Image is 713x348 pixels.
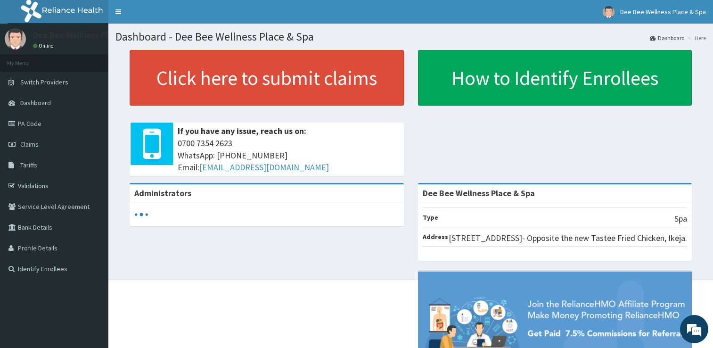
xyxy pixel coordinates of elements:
[603,6,615,18] img: User Image
[33,42,56,49] a: Online
[423,232,448,241] b: Address
[686,34,706,42] li: Here
[449,232,687,244] p: [STREET_ADDRESS]- Opposite the new Tastee Fried Chicken, Ikeja.
[20,99,51,107] span: Dashboard
[423,188,535,199] strong: Dee Bee Wellness Place & Spa
[423,213,438,222] b: Type
[418,50,692,106] a: How to Identify Enrollees
[33,31,144,39] p: Dee Bee Wellness Place & Spa
[20,140,39,149] span: Claims
[115,31,706,43] h1: Dashboard - Dee Bee Wellness Place & Spa
[650,34,685,42] a: Dashboard
[134,207,148,222] svg: audio-loading
[620,8,706,16] span: Dee Bee Wellness Place & Spa
[130,50,404,106] a: Click here to submit claims
[178,125,306,136] b: If you have any issue, reach us on:
[134,188,191,199] b: Administrators
[20,161,37,169] span: Tariffs
[199,162,329,173] a: [EMAIL_ADDRESS][DOMAIN_NAME]
[674,213,687,225] p: Spa
[5,28,26,50] img: User Image
[178,137,399,174] span: 0700 7354 2623 WhatsApp: [PHONE_NUMBER] Email:
[20,78,68,86] span: Switch Providers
